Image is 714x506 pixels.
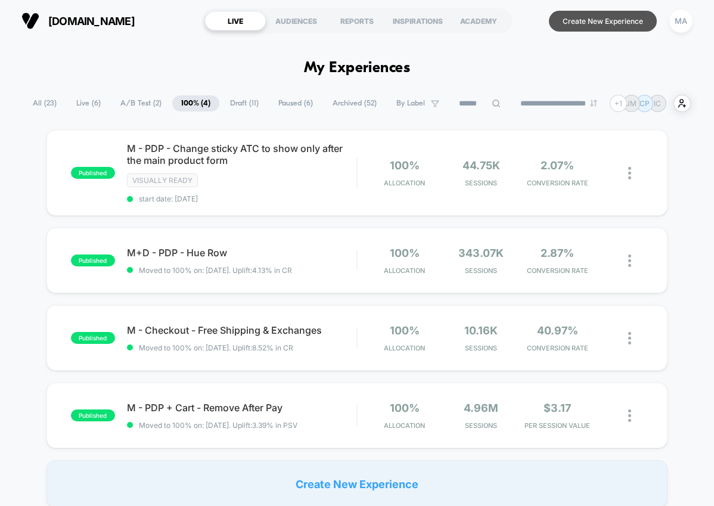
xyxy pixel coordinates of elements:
p: JM [626,99,637,108]
span: Sessions [446,179,516,187]
img: close [628,167,631,179]
span: 10.16k [464,324,498,337]
span: 100% [390,247,420,259]
span: Archived ( 52 ) [324,95,386,111]
span: published [71,409,115,421]
div: AUDIENCES [266,11,327,30]
span: M - PDP - Change sticky ATC to show only after the main product form [127,142,356,166]
span: Allocation [384,344,425,352]
img: end [590,100,597,107]
span: 100% [390,159,420,172]
div: ACADEMY [448,11,509,30]
span: Moved to 100% on: [DATE] . Uplift: 8.52% in CR [139,343,293,352]
span: Sessions [446,266,516,275]
div: REPORTS [327,11,387,30]
p: IC [654,99,661,108]
div: + 1 [610,95,627,112]
button: Create New Experience [549,11,657,32]
span: Sessions [446,421,516,430]
span: Moved to 100% on: [DATE] . Uplift: 4.13% in CR [139,266,292,275]
button: MA [666,9,696,33]
span: Sessions [446,344,516,352]
span: 100% ( 4 ) [172,95,219,111]
div: INSPIRATIONS [387,11,448,30]
span: start date: [DATE] [127,194,356,203]
span: Moved to 100% on: [DATE] . Uplift: 3.39% in PSV [139,421,297,430]
span: CONVERSION RATE [522,179,592,187]
span: Draft ( 11 ) [221,95,268,111]
span: Live ( 6 ) [67,95,110,111]
span: M+D - PDP - Hue Row [127,247,356,259]
span: published [71,332,115,344]
span: 343.07k [458,247,504,259]
span: 40.97% [537,324,578,337]
span: Allocation [384,266,425,275]
span: $3.17 [544,402,571,414]
button: [DOMAIN_NAME] [18,11,138,30]
img: close [628,332,631,344]
span: Paused ( 6 ) [269,95,322,111]
span: Allocation [384,421,425,430]
span: 44.75k [462,159,500,172]
span: 2.87% [541,247,574,259]
span: All ( 23 ) [24,95,66,111]
span: published [71,167,115,179]
span: A/B Test ( 2 ) [111,95,170,111]
span: Visually ready [127,173,198,187]
span: 4.96M [464,402,498,414]
span: CONVERSION RATE [522,344,592,352]
span: M - Checkout - Free Shipping & Exchanges [127,324,356,336]
img: close [628,409,631,422]
span: Allocation [384,179,425,187]
span: By Label [396,99,425,108]
span: 100% [390,402,420,414]
span: M - PDP + Cart - Remove After Pay [127,402,356,414]
span: published [71,254,115,266]
span: 100% [390,324,420,337]
h1: My Experiences [304,60,411,77]
span: 2.07% [541,159,574,172]
div: LIVE [205,11,266,30]
span: PER SESSION VALUE [522,421,592,430]
span: [DOMAIN_NAME] [48,15,135,27]
img: close [628,254,631,267]
div: MA [669,10,693,33]
p: CP [640,99,650,108]
span: CONVERSION RATE [522,266,592,275]
img: Visually logo [21,12,39,30]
